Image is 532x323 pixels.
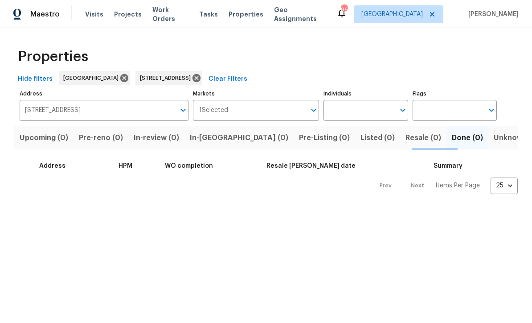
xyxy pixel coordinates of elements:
span: Address [39,163,65,169]
span: WO completion [165,163,213,169]
span: Clear Filters [209,74,247,85]
span: Work Orders [152,5,188,23]
button: Clear Filters [205,71,251,87]
span: Upcoming (0) [20,132,68,144]
span: Summary [434,163,462,169]
div: 86 [341,5,347,14]
span: Tasks [199,11,218,17]
button: Hide filters [14,71,56,87]
div: 25 [491,174,518,197]
span: Resale [PERSON_NAME] date [266,163,356,169]
p: Items Per Page [435,181,480,190]
span: In-[GEOGRAPHIC_DATA] (0) [190,132,288,144]
nav: Pagination Navigation [371,178,518,194]
span: Resale (0) [405,132,441,144]
span: Hide filters [18,74,53,85]
button: Open [485,104,498,116]
div: [GEOGRAPHIC_DATA] [59,71,130,85]
span: Maestro [30,10,60,19]
span: [PERSON_NAME] [465,10,519,19]
span: [GEOGRAPHIC_DATA] [361,10,423,19]
label: Address [20,91,188,96]
label: Flags [413,91,497,96]
span: [GEOGRAPHIC_DATA] [63,74,122,83]
div: [STREET_ADDRESS] [135,71,202,85]
button: Open [397,104,409,116]
span: Properties [229,10,263,19]
span: [STREET_ADDRESS] [140,74,194,83]
span: Pre-Listing (0) [299,132,350,144]
label: Individuals [323,91,408,96]
span: HPM [119,163,132,169]
button: Open [177,104,189,116]
span: Geo Assignments [274,5,326,23]
span: Done (0) [452,132,483,144]
span: Pre-reno (0) [79,132,123,144]
span: Listed (0) [360,132,395,144]
span: 1 Selected [199,107,228,114]
button: Open [307,104,320,116]
span: Visits [85,10,103,19]
span: In-review (0) [134,132,179,144]
label: Markets [193,91,319,96]
span: Properties [18,52,88,61]
span: Projects [114,10,142,19]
